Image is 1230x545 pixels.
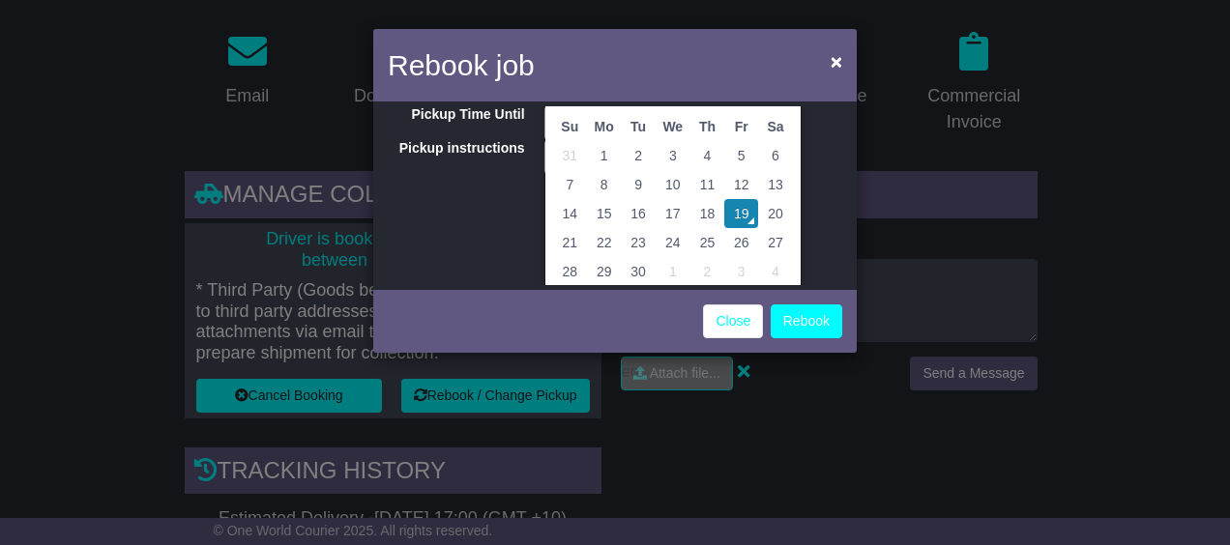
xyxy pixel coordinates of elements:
[621,141,655,170] td: 2
[758,112,792,141] th: Sa
[690,199,724,228] td: 18
[373,106,535,123] label: Pickup Time Until
[553,170,587,199] td: 7
[758,199,792,228] td: 20
[553,141,587,170] td: 31
[388,43,535,87] h4: Rebook job
[656,170,690,199] td: 10
[656,228,690,257] td: 24
[587,199,622,228] td: 15
[724,170,758,199] td: 12
[690,228,724,257] td: 25
[621,257,655,286] td: 30
[621,228,655,257] td: 23
[690,170,724,199] td: 11
[553,257,587,286] td: 28
[621,170,655,199] td: 9
[690,141,724,170] td: 4
[690,112,724,141] th: Th
[587,141,622,170] td: 1
[656,257,690,286] td: 1
[553,112,587,141] th: Su
[771,304,842,338] button: Rebook
[553,199,587,228] td: 14
[656,141,690,170] td: 3
[656,112,690,141] th: We
[758,257,792,286] td: 4
[724,228,758,257] td: 26
[587,257,622,286] td: 29
[621,199,655,228] td: 16
[656,199,690,228] td: 17
[553,228,587,257] td: 21
[690,257,724,286] td: 2
[587,112,622,141] th: Mo
[373,140,535,157] label: Pickup instructions
[621,112,655,141] th: Tu
[724,257,758,286] td: 3
[821,42,852,81] button: Close
[758,170,792,199] td: 13
[703,304,763,338] a: Close
[758,228,792,257] td: 27
[724,112,758,141] th: Fr
[758,141,792,170] td: 6
[724,141,758,170] td: 5
[587,228,622,257] td: 22
[831,50,842,72] span: ×
[724,199,758,228] td: 19
[587,170,622,199] td: 8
